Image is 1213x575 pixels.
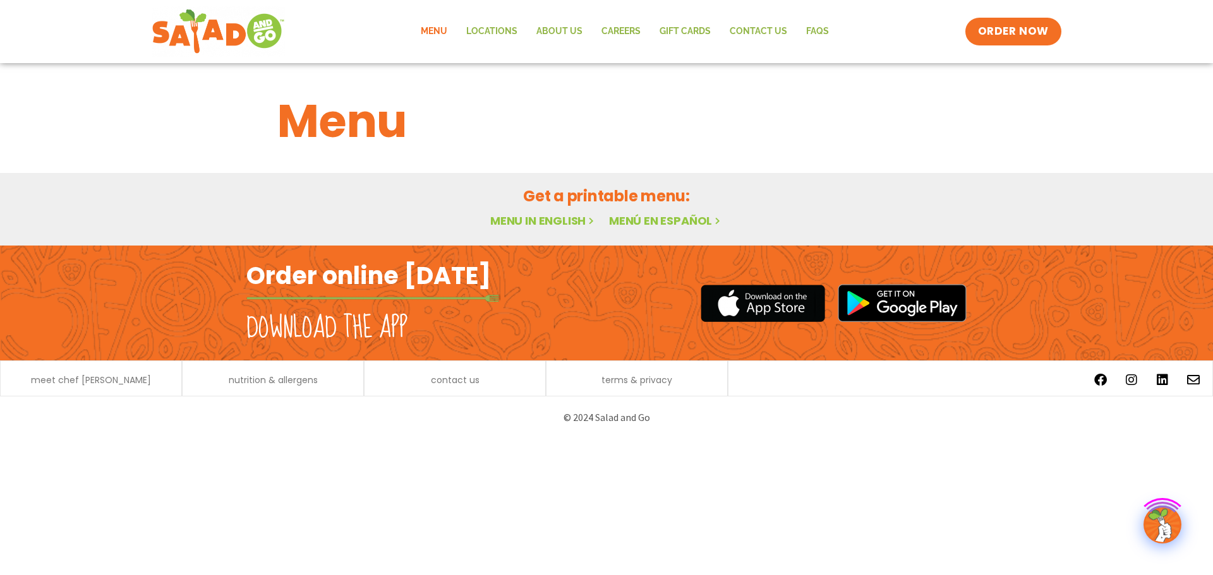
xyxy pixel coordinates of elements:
h2: Order online [DATE] [246,260,491,291]
a: terms & privacy [601,376,672,384]
a: contact us [431,376,480,384]
h2: Get a printable menu: [277,185,936,207]
img: fork [246,295,499,302]
a: Careers [592,17,650,46]
a: Menu [411,17,457,46]
p: © 2024 Salad and Go [253,409,960,426]
a: GIFT CARDS [650,17,720,46]
img: google_play [838,284,967,322]
a: nutrition & allergens [229,376,318,384]
a: About Us [527,17,592,46]
a: Menú en español [609,213,723,228]
nav: Menu [411,17,838,46]
span: ORDER NOW [978,24,1049,39]
a: Menu in English [490,213,596,228]
a: Contact Us [720,17,797,46]
a: meet chef [PERSON_NAME] [31,376,151,384]
h1: Menu [277,87,936,155]
a: Locations [457,17,527,46]
a: ORDER NOW [965,18,1061,45]
h2: Download the app [246,311,407,346]
img: appstore [701,283,825,324]
a: FAQs [797,17,838,46]
img: new-SAG-logo-768×292 [152,6,285,57]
